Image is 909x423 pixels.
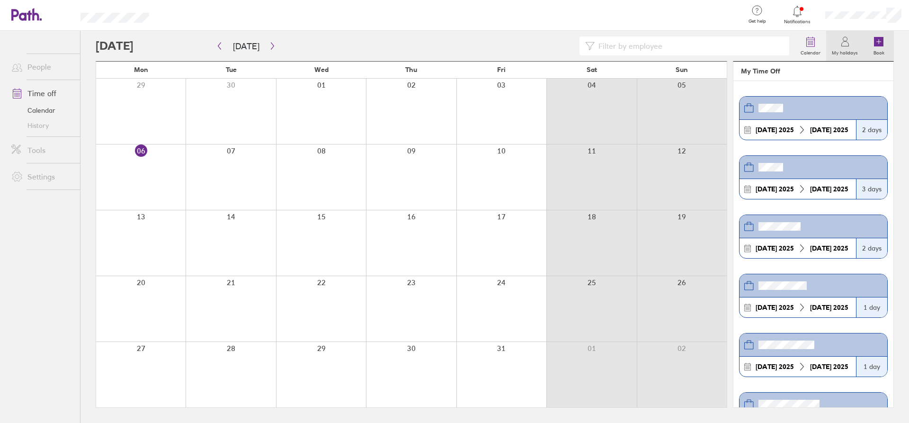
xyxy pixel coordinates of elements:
div: 2025 [752,126,798,134]
strong: [DATE] [756,303,777,312]
span: Sat [587,66,597,73]
strong: [DATE] [756,126,777,134]
div: 2025 [806,185,852,193]
a: Book [864,31,894,61]
a: Settings [4,167,80,186]
strong: [DATE] [810,126,831,134]
strong: [DATE] [810,185,831,193]
a: My holidays [826,31,864,61]
strong: [DATE] [810,244,831,252]
a: [DATE] 2025[DATE] 20251 day [739,274,888,318]
div: 2 days [856,238,887,258]
strong: [DATE] [810,362,831,371]
label: Book [868,47,890,56]
strong: [DATE] [756,244,777,252]
a: People [4,57,80,76]
a: Calendar [4,103,80,118]
strong: [DATE] [756,185,777,193]
a: Notifications [782,5,813,25]
span: Mon [134,66,148,73]
span: Thu [405,66,417,73]
div: 2025 [752,185,798,193]
a: Calendar [795,31,826,61]
div: 2025 [752,304,798,311]
strong: [DATE] [810,303,831,312]
a: [DATE] 2025[DATE] 20252 days [739,215,888,259]
label: My holidays [826,47,864,56]
div: 1 day [856,357,887,377]
input: Filter by employee [595,37,784,55]
span: Sun [676,66,688,73]
a: [DATE] 2025[DATE] 20253 days [739,155,888,199]
div: 1 day [856,297,887,317]
div: 2025 [806,244,852,252]
div: 2025 [752,363,798,370]
div: 3 days [856,179,887,199]
strong: [DATE] [756,362,777,371]
span: Tue [226,66,237,73]
span: Notifications [782,19,813,25]
span: Fri [497,66,506,73]
div: 2025 [806,304,852,311]
div: 2 days [856,120,887,140]
header: My Time Off [733,62,893,81]
span: Wed [314,66,329,73]
button: [DATE] [225,38,267,54]
div: 2025 [806,363,852,370]
a: [DATE] 2025[DATE] 20251 day [739,333,888,377]
a: [DATE] 2025[DATE] 20252 days [739,96,888,140]
div: 2025 [752,244,798,252]
div: 2025 [806,126,852,134]
label: Calendar [795,47,826,56]
a: Tools [4,141,80,160]
a: Time off [4,84,80,103]
span: Get help [742,18,773,24]
a: History [4,118,80,133]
